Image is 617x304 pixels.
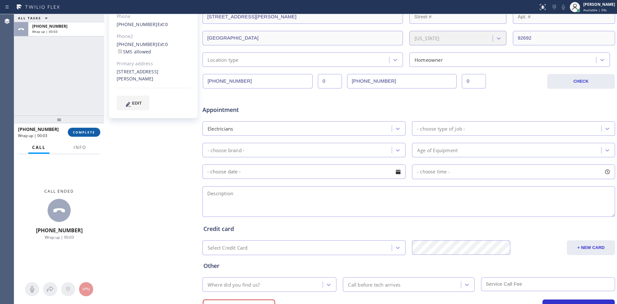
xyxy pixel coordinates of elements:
span: Call [32,144,46,150]
input: Ext. [318,74,342,88]
div: Phone2 [117,33,190,40]
button: Open directory [43,282,57,296]
input: City [202,31,403,45]
div: Where did you find us? [208,281,260,288]
input: Address [202,9,403,24]
span: Call ended [44,189,74,194]
div: [PERSON_NAME] [583,2,615,7]
a: [PHONE_NUMBER] [117,21,157,27]
span: Ext: 0 [157,41,168,47]
span: Wrap up | 00:03 [32,29,58,34]
span: - choose time - [417,169,450,175]
div: Phone [117,13,190,20]
span: [PHONE_NUMBER] [36,227,83,234]
span: Wrap up | 00:03 [18,133,47,138]
input: Apt. # [513,9,615,24]
button: Mute [25,282,39,296]
div: Primary address [117,60,190,68]
button: + NEW CARD [567,240,615,255]
span: COMPLETE [73,130,95,134]
input: - choose date - [202,164,406,179]
span: Info [74,144,86,150]
input: Street # [409,9,506,24]
div: Select Credit Card [208,244,248,252]
button: Open dialpad [61,282,75,296]
div: Homeowner [415,56,443,63]
button: Hang up [79,282,93,296]
input: Phone Number [203,74,313,88]
span: EDIT [132,101,142,106]
input: Phone Number 2 [347,74,457,88]
button: EDIT [117,96,149,110]
button: Mute [559,3,568,12]
div: Age of Equipment [417,146,458,154]
input: Service Call Fee [481,277,615,291]
div: Call before tech arrives [348,281,400,288]
button: ALL TASKS [14,14,54,22]
button: CHECK [547,74,615,89]
span: Ext: 0 [157,21,168,27]
div: Location type [208,56,238,63]
div: - choose type of job - [417,125,465,132]
button: Info [70,141,90,154]
input: ZIP [513,31,615,45]
button: COMPLETE [68,128,100,137]
button: Call [28,141,49,154]
a: [PHONE_NUMBER] [117,41,157,47]
span: [PHONE_NUMBER] [18,126,59,132]
input: Ext. 2 [462,74,486,88]
div: [STREET_ADDRESS][PERSON_NAME] [117,68,190,83]
div: Credit card [203,225,614,233]
div: - choose brand - [208,146,245,154]
input: SMS allowed [118,49,122,53]
span: Appointment [202,106,339,114]
label: SMS allowed [117,49,151,55]
div: Electricians [208,125,233,132]
span: Available | 59s [583,8,607,12]
span: ALL TASKS [18,16,41,20]
span: [PHONE_NUMBER] [32,23,67,29]
span: Wrap up | 00:03 [45,235,74,240]
div: Other [203,262,614,270]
